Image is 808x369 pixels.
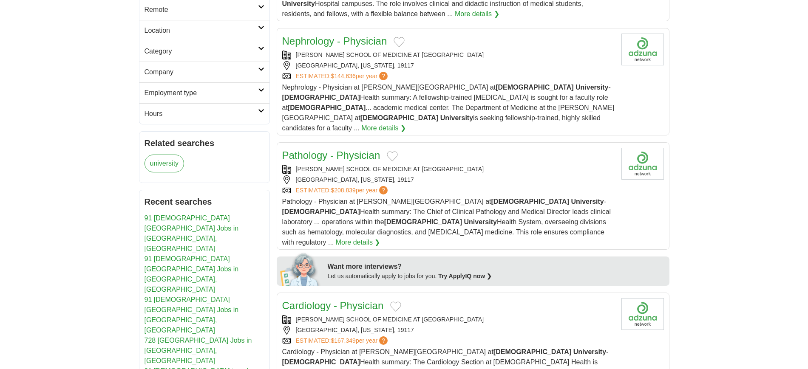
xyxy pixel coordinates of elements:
[145,67,258,77] h2: Company
[573,348,606,355] strong: University
[621,298,664,330] img: Company logo
[394,37,405,47] button: Add to favorite jobs
[493,348,571,355] strong: [DEMOGRAPHIC_DATA]
[139,103,269,124] a: Hours
[145,214,239,252] a: 91 [DEMOGRAPHIC_DATA] [GEOGRAPHIC_DATA] Jobs in [GEOGRAPHIC_DATA], [GEOGRAPHIC_DATA]
[361,123,406,133] a: More details ❯
[331,337,355,344] span: $167,349
[440,114,473,121] strong: University
[280,252,321,286] img: apply-iq-scientist.png
[360,114,438,121] strong: [DEMOGRAPHIC_DATA]
[328,262,664,272] div: Want more interviews?
[438,273,492,279] a: Try ApplyIQ now ❯
[139,62,269,82] a: Company
[282,326,615,335] div: [GEOGRAPHIC_DATA], [US_STATE], 19117
[145,296,239,334] a: 91 [DEMOGRAPHIC_DATA] [GEOGRAPHIC_DATA] Jobs in [GEOGRAPHIC_DATA], [GEOGRAPHIC_DATA]
[145,155,184,172] a: university
[576,84,608,91] strong: University
[282,84,615,132] span: Nephrology - Physician at [PERSON_NAME][GEOGRAPHIC_DATA] at - Health summary: A fellowship-traine...
[621,34,664,65] img: Company logo
[282,175,615,184] div: [GEOGRAPHIC_DATA], [US_STATE], 19117
[282,51,615,59] div: [PERSON_NAME] SCHOOL OF MEDICINE AT [GEOGRAPHIC_DATA]
[139,20,269,41] a: Location
[390,301,401,312] button: Add to favorite jobs
[491,198,569,205] strong: [DEMOGRAPHIC_DATA]
[331,73,355,79] span: $144,636
[379,186,388,194] span: ?
[331,187,355,194] span: $208,839
[282,358,360,366] strong: [DEMOGRAPHIC_DATA]
[455,9,499,19] a: More details ❯
[282,35,387,47] a: Nephrology - Physician
[379,336,388,345] span: ?
[145,25,258,36] h2: Location
[145,255,239,293] a: 91 [DEMOGRAPHIC_DATA] [GEOGRAPHIC_DATA] Jobs in [GEOGRAPHIC_DATA], [GEOGRAPHIC_DATA]
[296,336,390,345] a: ESTIMATED:$167,349per year?
[296,186,390,195] a: ESTIMATED:$208,839per year?
[282,94,360,101] strong: [DEMOGRAPHIC_DATA]
[145,46,258,56] h2: Category
[288,104,366,111] strong: [DEMOGRAPHIC_DATA]
[496,84,573,91] strong: [DEMOGRAPHIC_DATA]
[139,41,269,62] a: Category
[282,315,615,324] div: [PERSON_NAME] SCHOOL OF MEDICINE AT [GEOGRAPHIC_DATA]
[282,149,380,161] a: Pathology - Physician
[621,148,664,180] img: Company logo
[336,237,380,248] a: More details ❯
[328,272,664,281] div: Let us automatically apply to jobs for you.
[387,151,398,161] button: Add to favorite jobs
[145,337,252,364] a: 728 [GEOGRAPHIC_DATA] Jobs in [GEOGRAPHIC_DATA], [GEOGRAPHIC_DATA]
[296,72,390,81] a: ESTIMATED:$144,636per year?
[145,195,264,208] h2: Recent searches
[282,165,615,174] div: [PERSON_NAME] SCHOOL OF MEDICINE AT [GEOGRAPHIC_DATA]
[145,5,258,15] h2: Remote
[145,109,258,119] h2: Hours
[571,198,604,205] strong: University
[282,198,611,246] span: Pathology - Physician at [PERSON_NAME][GEOGRAPHIC_DATA] at - Health summary: The Chief of Clinica...
[145,137,264,149] h2: Related searches
[384,218,462,225] strong: [DEMOGRAPHIC_DATA]
[139,82,269,103] a: Employment type
[379,72,388,80] span: ?
[282,208,360,215] strong: [DEMOGRAPHIC_DATA]
[282,61,615,70] div: [GEOGRAPHIC_DATA], [US_STATE], 19117
[464,218,497,225] strong: University
[282,300,384,311] a: Cardiology - Physician
[145,88,258,98] h2: Employment type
